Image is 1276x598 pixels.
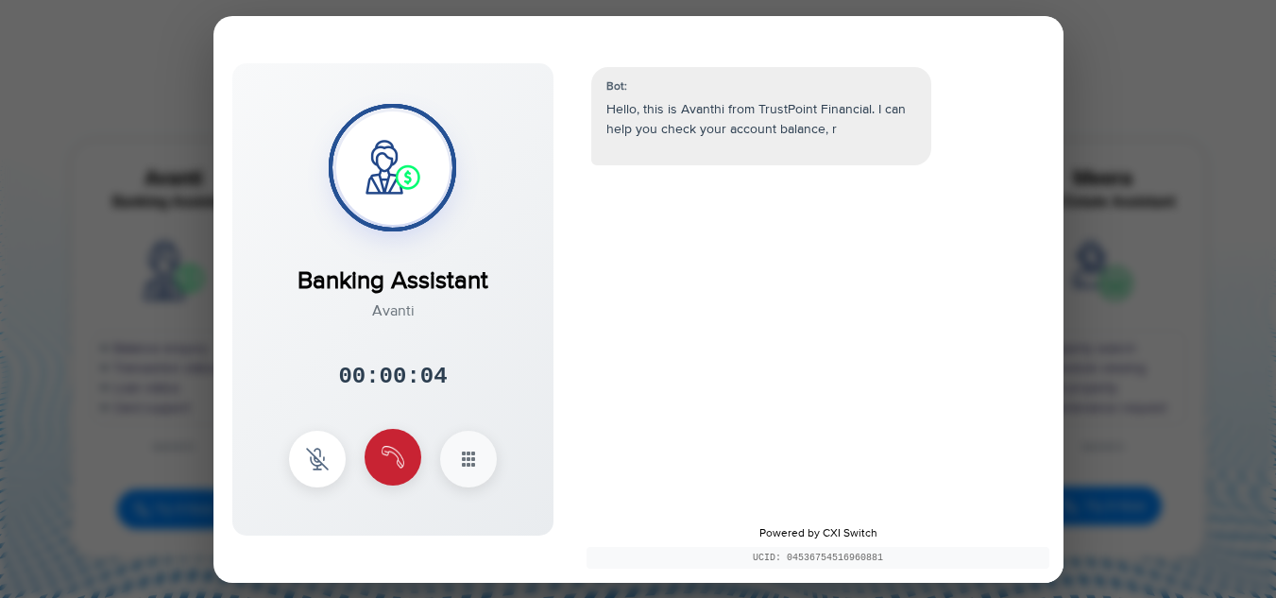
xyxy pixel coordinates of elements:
img: mute Icon [306,448,329,470]
img: end Icon [382,446,404,469]
div: Bot: [606,78,916,95]
p: Hello, this is Avanthi from TrustPoint Financial. I can help you check your account balance, r [606,99,916,139]
div: UCID: 04536754516960881 [587,547,1049,569]
div: Banking Assistant [298,243,488,299]
div: 00:00:04 [338,359,447,393]
div: Powered by CXI Switch [572,511,1063,583]
div: Avanti [298,299,488,321]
